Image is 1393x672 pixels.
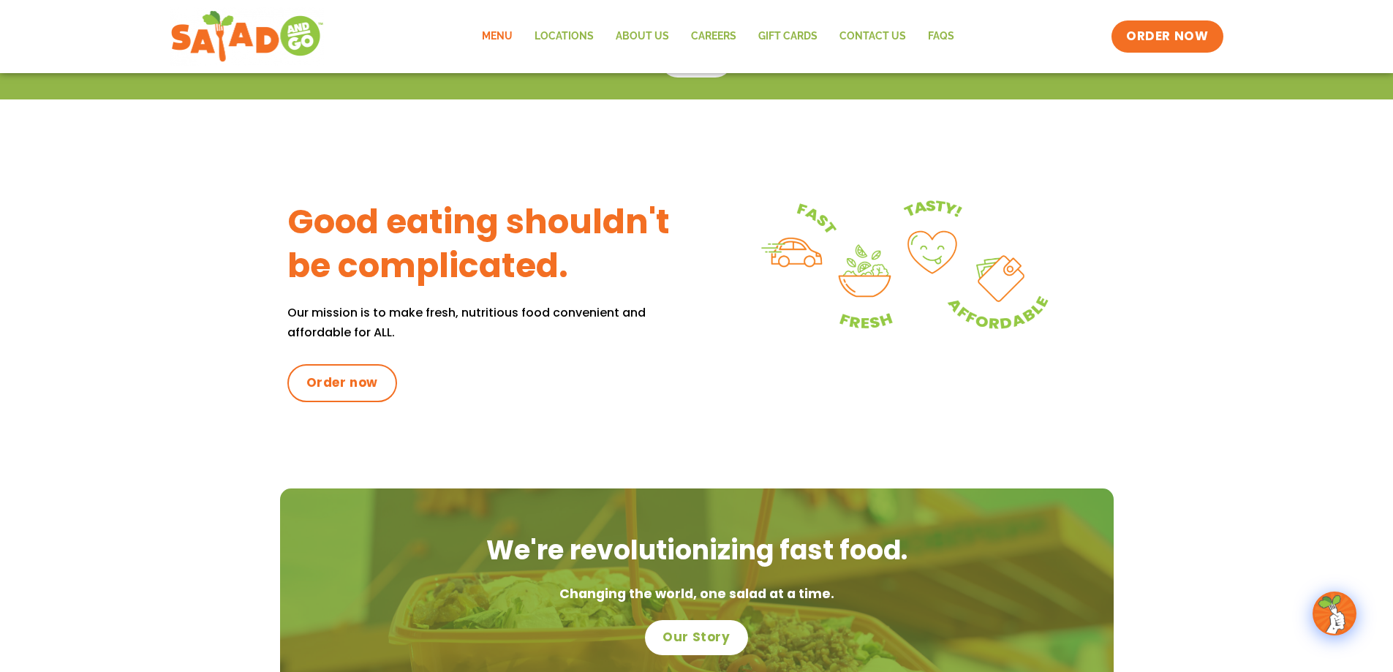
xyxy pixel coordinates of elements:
h2: We're revolutionizing fast food. [295,532,1099,569]
a: Locations [524,20,605,53]
p: Changing the world, one salad at a time. [295,584,1099,605]
a: About Us [605,20,680,53]
a: Contact Us [828,20,917,53]
a: ORDER NOW [1111,20,1223,53]
span: Order now [306,374,378,392]
span: Our Story [662,629,730,646]
a: FAQs [917,20,965,53]
span: ORDER NOW [1126,28,1208,45]
img: new-SAG-logo-768×292 [170,7,325,66]
nav: Menu [471,20,965,53]
a: GIFT CARDS [747,20,828,53]
a: Careers [680,20,747,53]
img: wpChatIcon [1314,593,1355,634]
h3: Good eating shouldn't be complicated. [287,200,697,288]
a: Menu [471,20,524,53]
p: Our mission is to make fresh, nutritious food convenient and affordable for ALL. [287,303,697,342]
a: Order now [287,364,397,402]
a: Our Story [645,620,747,655]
